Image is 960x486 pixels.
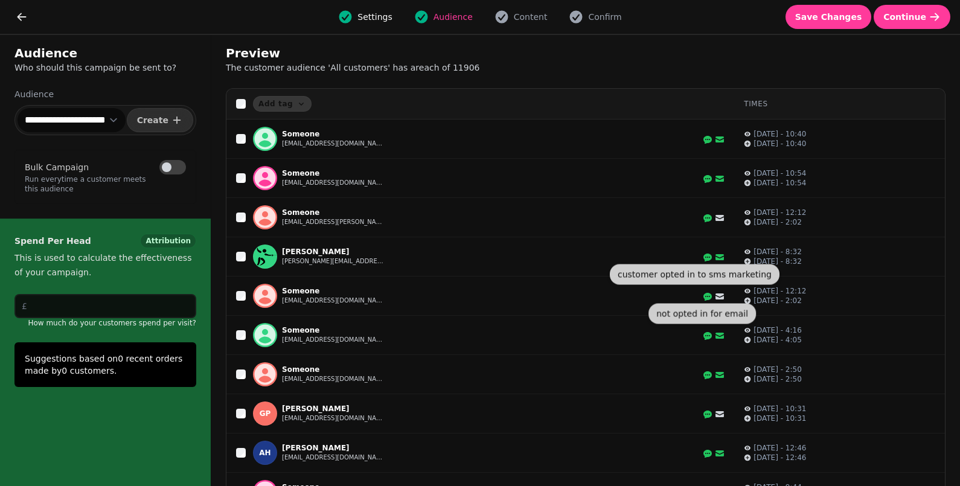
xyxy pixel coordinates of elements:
[14,88,196,100] label: Audience
[14,234,91,248] span: Spend Per Head
[25,160,89,174] label: Bulk Campaign
[282,139,385,149] button: [EMAIL_ADDRESS][DOMAIN_NAME]
[754,178,806,188] p: [DATE] - 10:54
[282,443,385,453] p: [PERSON_NAME]
[282,374,385,384] button: [EMAIL_ADDRESS][DOMAIN_NAME]
[14,62,196,74] p: Who should this campaign be sent to?
[754,443,806,453] p: [DATE] - 12:46
[253,96,312,112] button: Add tag
[754,139,806,149] p: [DATE] - 10:40
[282,129,385,139] p: Someone
[259,449,270,457] span: AH
[127,108,193,132] button: Create
[744,99,935,109] div: Times
[282,325,385,335] p: Someone
[282,257,385,266] button: [PERSON_NAME][EMAIL_ADDRESS][DOMAIN_NAME]
[648,304,756,324] div: not opted in for email
[874,5,950,29] button: Continue
[754,208,806,217] p: [DATE] - 12:12
[754,247,802,257] p: [DATE] - 8:32
[282,335,385,345] button: [EMAIL_ADDRESS][DOMAIN_NAME]
[786,5,872,29] button: Save Changes
[434,11,473,23] span: Audience
[254,245,277,268] img: R W
[282,286,385,296] p: Someone
[883,13,926,21] span: Continue
[282,168,385,178] p: Someone
[754,453,806,462] p: [DATE] - 12:46
[754,365,802,374] p: [DATE] - 2:50
[25,174,186,194] p: Run everytime a customer meets this audience
[282,178,385,188] button: [EMAIL_ADDRESS][DOMAIN_NAME]
[14,45,196,62] h2: Audience
[282,365,385,374] p: Someone
[282,208,385,217] p: Someone
[754,404,806,414] p: [DATE] - 10:31
[140,234,196,248] div: Attribution
[610,264,779,285] div: customer opted in to sms marketing
[514,11,548,23] span: Content
[226,45,458,62] h2: Preview
[754,257,802,266] p: [DATE] - 8:32
[754,217,802,227] p: [DATE] - 2:02
[260,409,271,418] span: GP
[754,335,802,345] p: [DATE] - 4:05
[282,247,385,257] p: [PERSON_NAME]
[754,168,806,178] p: [DATE] - 10:54
[14,251,196,280] p: This is used to calculate the effectiveness of your campaign.
[754,129,806,139] p: [DATE] - 10:40
[754,286,806,296] p: [DATE] - 12:12
[795,13,862,21] span: Save Changes
[357,11,392,23] span: Settings
[754,374,802,384] p: [DATE] - 2:50
[282,296,385,305] button: [EMAIL_ADDRESS][DOMAIN_NAME]
[25,353,186,377] p: Suggestions based on 0 recent orders made by 0 customers.
[282,453,385,462] button: [EMAIL_ADDRESS][DOMAIN_NAME]
[588,11,621,23] span: Confirm
[14,318,196,328] p: How much do your customers spend per visit?
[10,5,34,29] button: go back
[754,414,806,423] p: [DATE] - 10:31
[282,217,385,227] button: [EMAIL_ADDRESS][PERSON_NAME][DOMAIN_NAME]
[754,296,802,305] p: [DATE] - 2:02
[226,62,535,74] p: The customer audience ' All customers ' has a reach of 11906
[754,325,802,335] p: [DATE] - 4:16
[282,404,385,414] p: [PERSON_NAME]
[282,414,385,423] button: [EMAIL_ADDRESS][DOMAIN_NAME]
